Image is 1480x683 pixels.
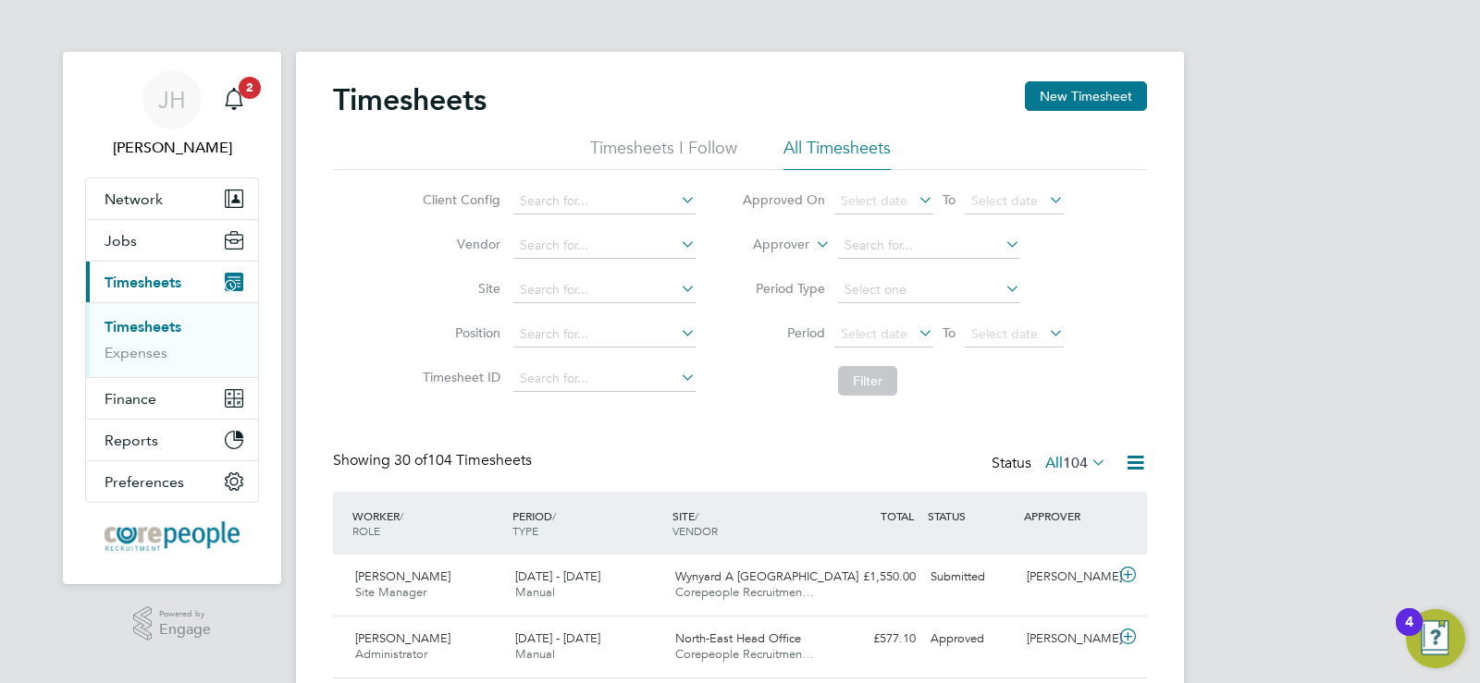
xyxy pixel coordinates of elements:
span: Reports [105,432,158,449]
button: New Timesheet [1025,81,1147,111]
span: TOTAL [881,508,914,523]
span: / [695,508,698,523]
a: JH[PERSON_NAME] [85,70,259,159]
span: Manual [515,584,555,600]
input: Search for... [513,233,696,259]
button: Preferences [86,461,258,502]
span: Engage [159,622,211,638]
label: Period [742,324,825,341]
span: Wynyard A [GEOGRAPHIC_DATA] [675,568,858,584]
span: [DATE] - [DATE] [515,568,600,584]
label: Approver [726,236,809,254]
span: VENDOR [672,523,718,538]
li: Timesheets I Follow [590,137,737,170]
input: Search for... [513,189,696,214]
span: Network [105,190,163,208]
h2: Timesheets [333,81,487,118]
div: PERIOD [508,499,668,547]
span: Corepeople Recruitmen… [675,646,814,662]
label: Position [417,324,500,341]
span: [PERSON_NAME] [355,568,450,584]
button: Network [86,178,258,219]
li: All Timesheets [783,137,891,170]
span: Select date [841,325,907,342]
label: Client Config [417,191,500,208]
span: To [937,321,961,345]
span: Corepeople Recruitmen… [675,584,814,600]
a: Go to home page [85,521,259,551]
span: Administrator [355,646,427,662]
span: 104 Timesheets [394,451,532,470]
span: To [937,188,961,212]
span: TYPE [512,523,538,538]
input: Search for... [513,322,696,348]
span: Manual [515,646,555,662]
span: Select date [841,192,907,209]
span: Select date [971,192,1038,209]
div: STATUS [923,499,1019,532]
div: SITE [668,499,828,547]
span: 30 of [394,451,427,470]
span: [DATE] - [DATE] [515,630,600,646]
label: Approved On [742,191,825,208]
span: Site Manager [355,584,426,600]
nav: Main navigation [63,52,281,584]
button: Jobs [86,220,258,261]
button: Finance [86,378,258,419]
span: ROLE [352,523,380,538]
label: All [1045,454,1106,472]
span: Select date [971,325,1038,342]
button: Open Resource Center, 4 new notifications [1406,609,1465,668]
a: 2 [216,70,253,129]
div: Showing [333,451,536,470]
input: Search for... [838,233,1020,259]
div: £1,550.00 [827,562,923,592]
div: APPROVER [1019,499,1116,532]
button: Filter [838,366,897,396]
a: Timesheets [105,318,181,335]
label: Period Type [742,280,825,297]
input: Search for... [513,277,696,303]
span: North-East Head Office [675,630,801,646]
span: JH [158,88,186,112]
div: Timesheets [86,302,258,377]
span: Preferences [105,473,184,491]
label: Timesheet ID [417,369,500,385]
input: Select one [838,277,1020,303]
label: Vendor [417,236,500,252]
div: 4 [1405,622,1413,646]
button: Timesheets [86,262,258,302]
div: WORKER [348,499,508,547]
span: Timesheets [105,274,181,291]
img: corepeople-logo-retina.png [105,521,240,551]
a: Powered byEngage [133,606,212,641]
span: 104 [1063,454,1088,472]
span: [PERSON_NAME] [355,630,450,646]
div: Status [992,451,1110,477]
span: / [552,508,556,523]
div: [PERSON_NAME] [1019,624,1116,654]
span: Jobs [105,232,137,250]
span: 2 [239,77,261,99]
div: £577.10 [827,624,923,654]
a: Expenses [105,344,167,361]
div: Approved [923,624,1019,654]
span: / [400,508,403,523]
div: Submitted [923,562,1019,592]
label: Site [417,280,500,297]
input: Search for... [513,366,696,392]
div: [PERSON_NAME] [1019,562,1116,592]
span: Finance [105,390,156,408]
span: Powered by [159,606,211,622]
button: Reports [86,420,258,460]
span: Judith Hart [85,137,259,159]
